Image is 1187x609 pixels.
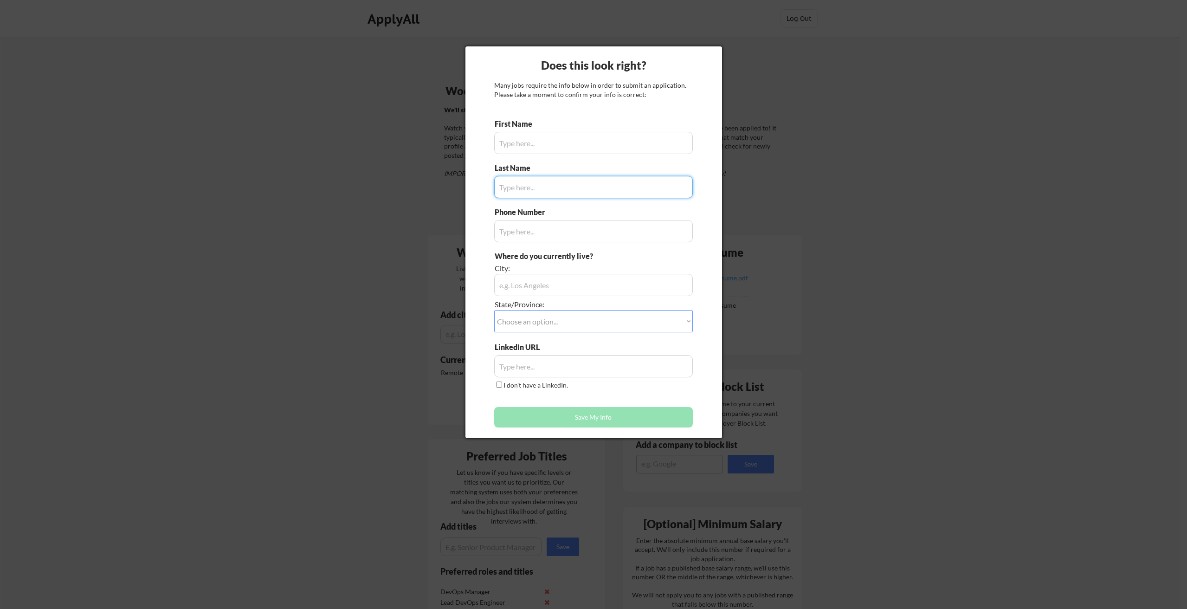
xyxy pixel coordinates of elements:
input: e.g. Los Angeles [494,274,693,296]
div: Many jobs require the info below in order to submit an application. Please take a moment to confi... [494,81,693,99]
input: Type here... [494,355,693,377]
button: Save My Info [494,407,693,428]
div: Where do you currently live? [495,251,641,261]
div: Last Name [495,163,540,173]
input: Type here... [494,132,693,154]
div: First Name [495,119,540,129]
input: Type here... [494,220,693,242]
div: Phone Number [495,207,550,217]
div: LinkedIn URL [495,342,564,352]
div: City: [495,263,641,273]
div: Does this look right? [465,58,722,73]
input: Type here... [494,176,693,198]
label: I don't have a LinkedIn. [503,381,568,389]
div: State/Province: [495,299,641,310]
